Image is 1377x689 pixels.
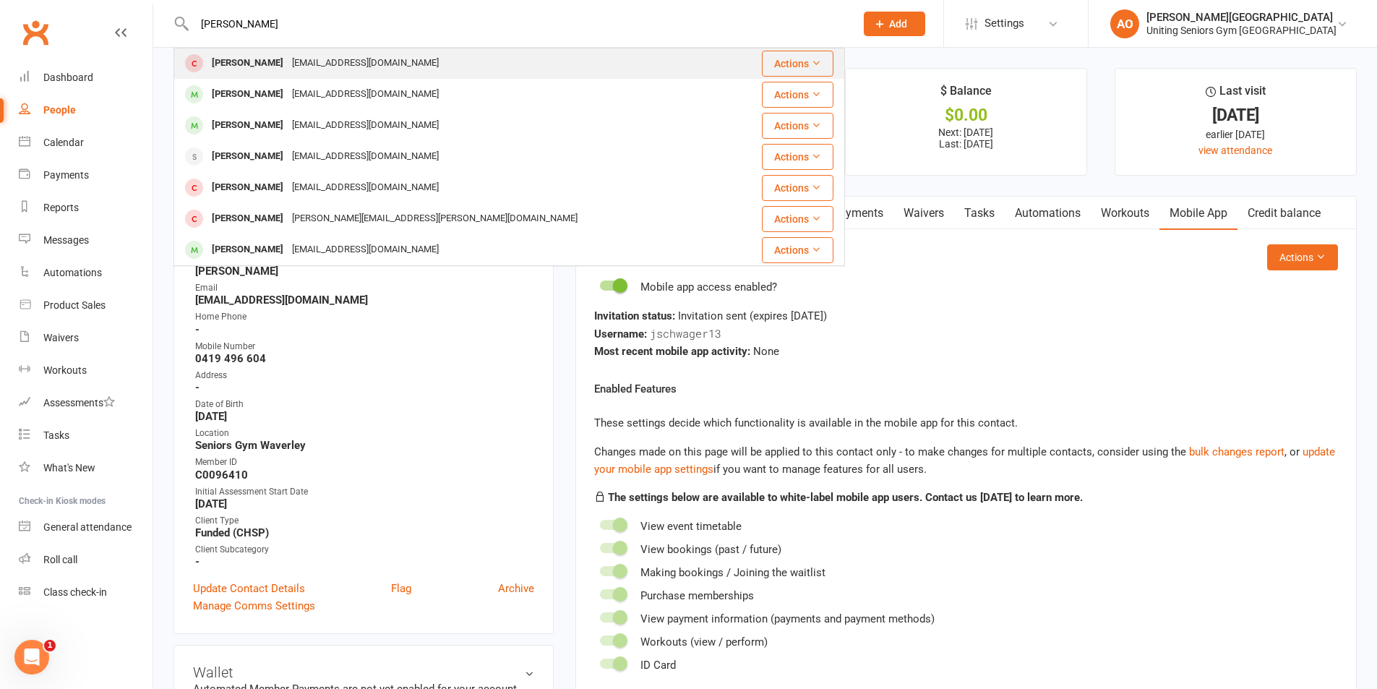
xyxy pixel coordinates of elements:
div: Initial Assessment Start Date [195,485,534,499]
strong: [DATE] [195,497,534,510]
span: Add [889,18,907,30]
span: (expires [DATE] ) [750,309,827,322]
a: What's New [19,452,153,484]
a: Mobile App [1159,197,1237,230]
div: Invitation sent [594,307,1338,325]
iframe: Intercom live chat [14,640,49,675]
div: Product Sales [43,299,106,311]
div: What's New [43,462,95,474]
p: Next: [DATE] Last: [DATE] [859,127,1073,150]
div: Changes made on this page will be applied to this contact only - to make changes for multiple con... [594,443,1338,478]
div: Automations [43,267,102,278]
strong: Seniors Gym Waverley [195,439,534,452]
a: Automations [1005,197,1091,230]
div: [EMAIL_ADDRESS][DOMAIN_NAME] [288,84,443,105]
div: Payments [43,169,89,181]
div: [PERSON_NAME] [207,239,288,260]
div: Calendar [43,137,84,148]
strong: [EMAIL_ADDRESS][DOMAIN_NAME] [195,294,534,307]
strong: C0096410 [195,468,534,482]
strong: Most recent mobile app activity: [594,345,750,358]
div: Date of Birth [195,398,534,411]
div: [PERSON_NAME][GEOGRAPHIC_DATA] [1146,11,1337,24]
div: Location [195,427,534,440]
span: Workouts (view / perform) [640,635,768,649]
a: update your mobile app settings [594,445,1335,476]
div: [PERSON_NAME] [207,146,288,167]
div: Messages [43,234,89,246]
div: Class check-in [43,586,107,598]
button: Actions [762,237,833,263]
div: [DATE] [1128,108,1343,123]
div: Email [195,281,534,295]
p: These settings decide which functionality is available in the mobile app for this contact. [594,414,1338,432]
div: Reports [43,202,79,213]
input: Search... [190,14,845,34]
a: Payments [822,197,893,230]
button: Actions [762,51,833,77]
a: Dashboard [19,61,153,94]
a: Automations [19,257,153,289]
a: Waivers [19,322,153,354]
div: Home Phone [195,310,534,324]
div: Workouts [43,364,87,376]
div: [PERSON_NAME][EMAIL_ADDRESS][PERSON_NAME][DOMAIN_NAME] [288,208,582,229]
a: Reports [19,192,153,224]
strong: - [195,381,534,394]
strong: - [195,323,534,336]
a: Waivers [893,197,954,230]
div: [PERSON_NAME] [207,177,288,198]
div: Uniting Seniors Gym [GEOGRAPHIC_DATA] [1146,24,1337,37]
div: $ Balance [940,82,992,108]
div: [PERSON_NAME] [207,115,288,136]
strong: Invitation status: [594,309,675,322]
div: Mobile Number [195,340,534,354]
a: Payments [19,159,153,192]
div: [EMAIL_ADDRESS][DOMAIN_NAME] [288,115,443,136]
div: [PERSON_NAME] [207,84,288,105]
div: [EMAIL_ADDRESS][DOMAIN_NAME] [288,146,443,167]
div: [EMAIL_ADDRESS][DOMAIN_NAME] [288,177,443,198]
a: Credit balance [1237,197,1331,230]
div: earlier [DATE] [1128,127,1343,142]
div: [PERSON_NAME] [207,208,288,229]
a: view attendance [1198,145,1272,156]
span: Settings [985,7,1024,40]
a: Clubworx [17,14,53,51]
a: General attendance kiosk mode [19,511,153,544]
span: None [753,345,779,358]
div: [EMAIL_ADDRESS][DOMAIN_NAME] [288,53,443,74]
span: Making bookings / Joining the waitlist [640,566,825,579]
span: View bookings (past / future) [640,543,781,556]
span: View payment information (payments and payment methods) [640,612,935,625]
div: Client Subcategory [195,543,534,557]
a: Roll call [19,544,153,576]
a: Workouts [1091,197,1159,230]
button: Actions [762,175,833,201]
a: Product Sales [19,289,153,322]
a: Calendar [19,127,153,159]
button: Actions [1267,244,1338,270]
div: Mobile app access enabled? [640,278,777,296]
a: Class kiosk mode [19,576,153,609]
div: Waivers [43,332,79,343]
div: [EMAIL_ADDRESS][DOMAIN_NAME] [288,239,443,260]
strong: 0419 496 604 [195,352,534,365]
strong: Username: [594,328,647,341]
a: Tasks [19,419,153,452]
strong: - [195,555,534,568]
a: bulk changes report [1189,445,1284,458]
strong: [PERSON_NAME] [195,265,534,278]
a: Manage Comms Settings [193,597,315,615]
a: Archive [498,580,534,597]
a: Update Contact Details [193,580,305,597]
button: Add [864,12,925,36]
h3: Mobile App Settings [594,244,1338,267]
div: Address [195,369,534,382]
div: People [43,104,76,116]
a: Messages [19,224,153,257]
div: Tasks [43,429,69,441]
span: View event timetable [640,520,742,533]
label: Enabled Features [594,380,677,398]
button: Actions [762,206,833,232]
